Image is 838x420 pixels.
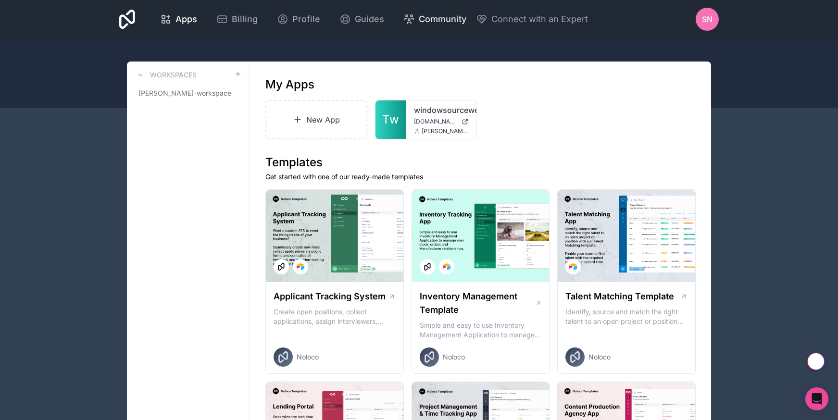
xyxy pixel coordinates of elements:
[565,290,674,303] h1: Talent Matching Template
[419,12,466,26] span: Community
[382,112,399,127] span: Tw
[420,321,542,340] p: Simple and easy to use Inventory Management Application to manage your stock, orders and Manufact...
[414,118,469,125] a: [DOMAIN_NAME]
[175,12,197,26] span: Apps
[422,127,469,135] span: [PERSON_NAME][EMAIL_ADDRESS][DOMAIN_NAME]
[414,104,469,116] a: windowsourcewesttexas
[265,172,696,182] p: Get started with one of our ready-made templates
[232,12,258,26] span: Billing
[414,118,458,125] span: [DOMAIN_NAME]
[702,13,713,25] span: SN
[396,9,474,30] a: Community
[491,12,588,26] span: Connect with an Expert
[265,77,314,92] h1: My Apps
[420,290,535,317] h1: Inventory Management Template
[292,12,320,26] span: Profile
[443,352,465,362] span: Noloco
[150,70,197,80] h3: Workspaces
[332,9,392,30] a: Guides
[274,290,386,303] h1: Applicant Tracking System
[265,100,367,139] a: New App
[269,9,328,30] a: Profile
[443,263,450,271] img: Airtable Logo
[152,9,205,30] a: Apps
[135,69,197,81] a: Workspaces
[569,263,577,271] img: Airtable Logo
[588,352,611,362] span: Noloco
[265,155,696,170] h1: Templates
[565,307,688,326] p: Identify, source and match the right talent to an open project or position with our Talent Matchi...
[355,12,384,26] span: Guides
[135,85,242,102] a: [PERSON_NAME]-workspace
[375,100,406,139] a: Tw
[138,88,231,98] span: [PERSON_NAME]-workspace
[476,12,588,26] button: Connect with an Expert
[274,307,396,326] p: Create open positions, collect applications, assign interviewers, centralise candidate feedback a...
[209,9,265,30] a: Billing
[297,352,319,362] span: Noloco
[805,387,828,410] div: Open Intercom Messenger
[297,263,304,271] img: Airtable Logo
